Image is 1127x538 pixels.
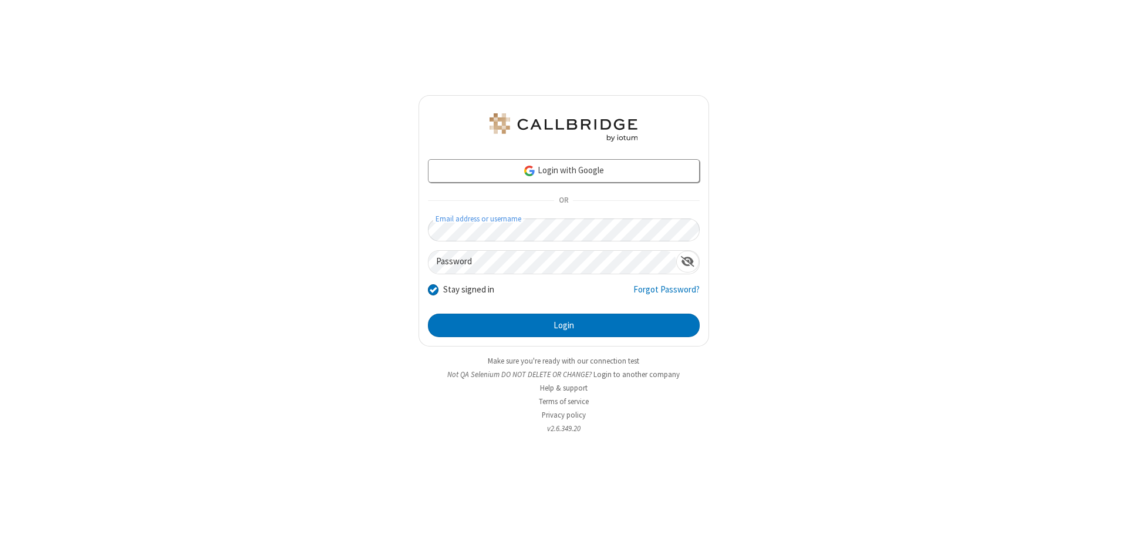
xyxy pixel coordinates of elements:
a: Privacy policy [542,410,586,420]
li: Not QA Selenium DO NOT DELETE OR CHANGE? [419,369,709,380]
img: google-icon.png [523,164,536,177]
a: Login with Google [428,159,700,183]
a: Help & support [540,383,588,393]
a: Forgot Password? [633,283,700,305]
a: Terms of service [539,396,589,406]
label: Stay signed in [443,283,494,297]
button: Login to another company [593,369,680,380]
img: QA Selenium DO NOT DELETE OR CHANGE [487,113,640,142]
div: Show password [676,251,699,273]
span: OR [554,193,573,209]
li: v2.6.349.20 [419,423,709,434]
button: Login [428,314,700,337]
a: Make sure you're ready with our connection test [488,356,639,366]
input: Email address or username [428,218,700,241]
input: Password [428,251,676,274]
